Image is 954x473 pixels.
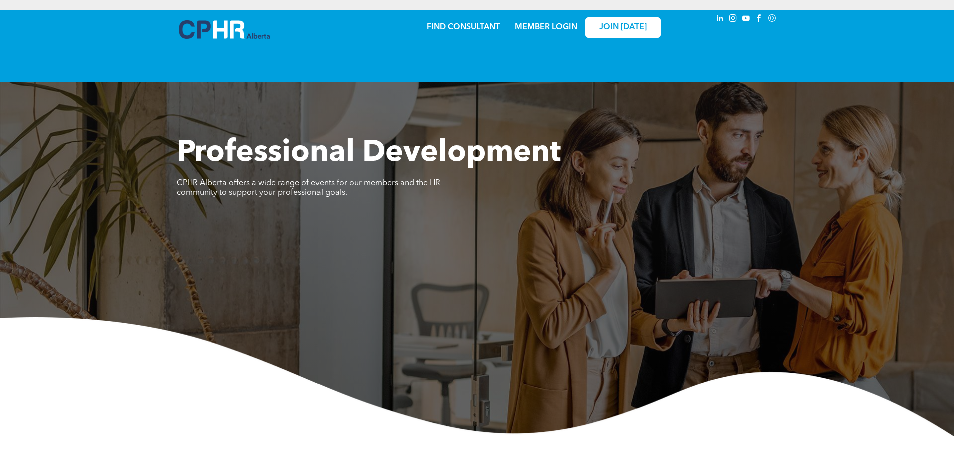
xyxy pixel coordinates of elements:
[754,13,765,26] a: facebook
[515,23,577,31] a: MEMBER LOGIN
[177,138,561,168] span: Professional Development
[427,23,500,31] a: FIND CONSULTANT
[715,13,726,26] a: linkedin
[767,13,778,26] a: Social network
[741,13,752,26] a: youtube
[728,13,739,26] a: instagram
[177,179,440,197] span: CPHR Alberta offers a wide range of events for our members and the HR community to support your p...
[585,17,661,38] a: JOIN [DATE]
[179,20,270,39] img: A blue and white logo for cp alberta
[599,23,647,32] span: JOIN [DATE]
